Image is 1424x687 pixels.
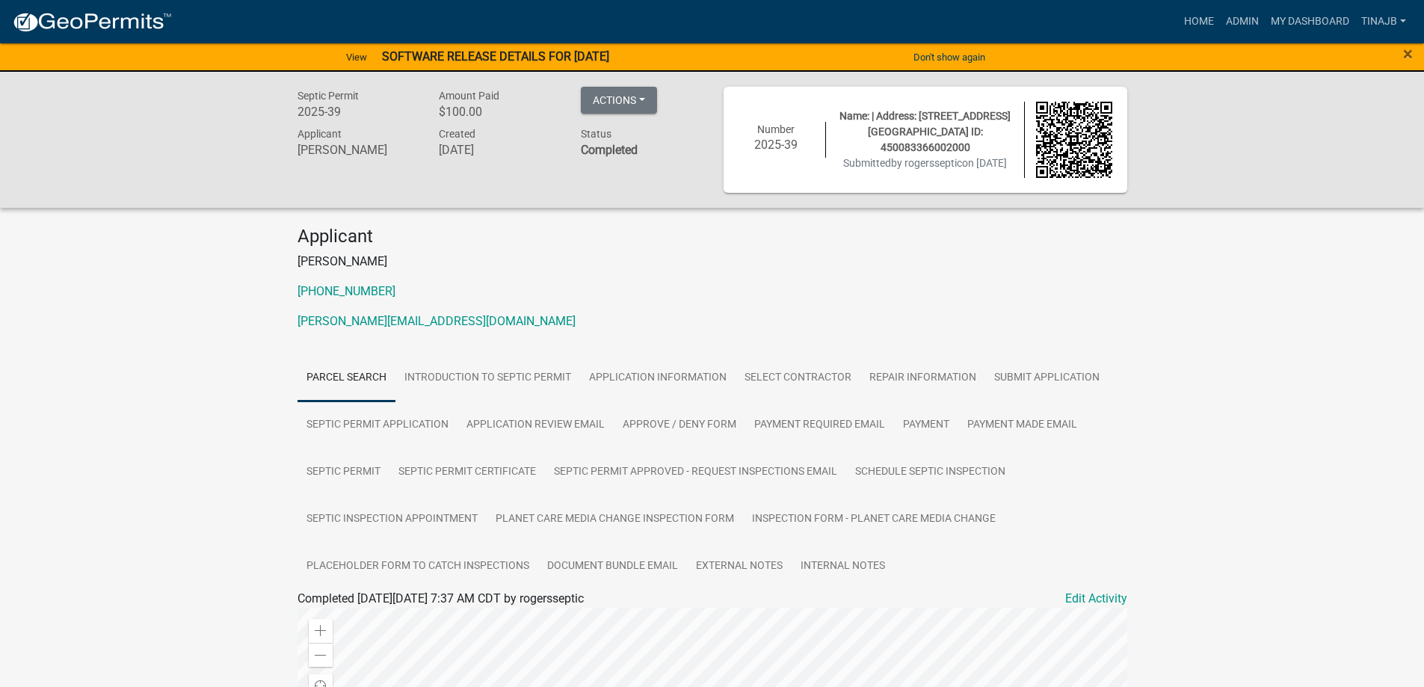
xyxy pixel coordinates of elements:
a: Select contractor [736,354,860,402]
a: [PHONE_NUMBER] [298,284,395,298]
span: Completed [DATE][DATE] 7:37 AM CDT by rogersseptic [298,591,584,606]
a: Placeholder Form to Catch Inspections [298,543,538,591]
span: by rogersseptic [891,157,962,169]
a: Inspection Form - Planet Care Media Change [743,496,1005,543]
a: Edit Activity [1065,590,1127,608]
button: Don't show again [907,45,991,70]
a: [PERSON_NAME][EMAIL_ADDRESS][DOMAIN_NAME] [298,314,576,328]
a: Tinajb [1355,7,1412,36]
h4: Applicant [298,226,1127,247]
div: Zoom in [309,619,333,643]
a: Septic Inspection Appointment [298,496,487,543]
a: My Dashboard [1265,7,1355,36]
img: QR code [1036,102,1112,178]
a: Septic Permit Approved - Request Inspections Email [545,449,846,496]
span: Status [581,128,611,140]
a: Schedule Septic Inspection [846,449,1014,496]
a: Payment [894,401,958,449]
a: Payment Required Email [745,401,894,449]
a: Application Information [580,354,736,402]
span: × [1403,43,1413,64]
a: Repair Information [860,354,985,402]
h6: $100.00 [439,105,558,119]
a: Septic Permit Application [298,401,457,449]
a: Document Bundle Email [538,543,687,591]
span: Applicant [298,128,342,140]
a: View [340,45,373,70]
a: Septic Permit Certificate [389,449,545,496]
span: Submitted on [DATE] [843,157,1007,169]
h6: 2025-39 [298,105,417,119]
a: Home [1178,7,1220,36]
a: Approve / Deny Form [614,401,745,449]
a: Planet Care Media Change Inspection Form [487,496,743,543]
span: Amount Paid [439,90,499,102]
a: Admin [1220,7,1265,36]
strong: SOFTWARE RELEASE DETAILS FOR [DATE] [382,49,609,64]
a: Application review email [457,401,614,449]
h6: [PERSON_NAME] [298,143,417,157]
a: Payment Made Email [958,401,1086,449]
span: Name: | Address: [STREET_ADDRESS][GEOGRAPHIC_DATA] ID: 450083366002000 [839,110,1011,153]
div: Zoom out [309,643,333,667]
button: Actions [581,87,657,114]
a: Internal Notes [792,543,894,591]
a: External Notes [687,543,792,591]
a: Introduction to Septic Permit [395,354,580,402]
a: Septic Permit [298,449,389,496]
span: Septic Permit [298,90,359,102]
a: Submit Application [985,354,1109,402]
h6: [DATE] [439,143,558,157]
p: [PERSON_NAME] [298,253,1127,271]
a: Parcel search [298,354,395,402]
h6: 2025-39 [739,138,815,152]
strong: Completed [581,143,638,157]
span: Number [757,123,795,135]
span: Created [439,128,475,140]
button: Close [1403,45,1413,63]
